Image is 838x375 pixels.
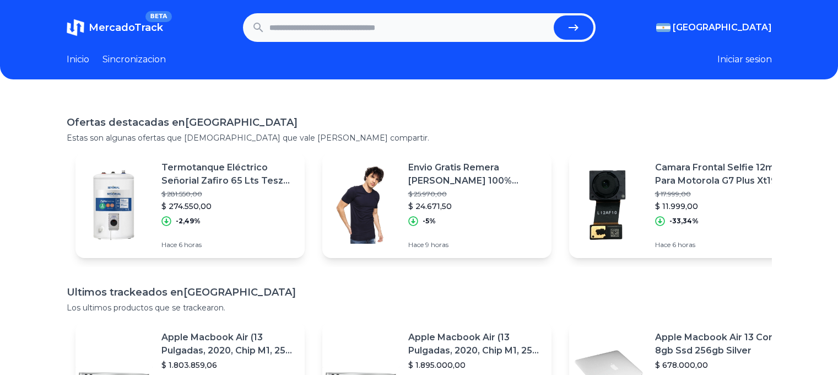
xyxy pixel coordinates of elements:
p: -5% [423,217,436,226]
p: $ 24.671,50 [408,201,543,212]
p: Apple Macbook Air 13 Core I5 8gb Ssd 256gb Silver [655,331,790,357]
a: Featured imageCamara Frontal Selfie 12mpx Para Motorola G7 Plus Xt1965$ 17.999,00$ 11.999,00-33,3... [569,152,798,258]
p: $ 1.895.000,00 [408,360,543,371]
button: Iniciar sesion [717,53,772,66]
p: Envio Gratis Remera [PERSON_NAME] 100% Algodon Varios Colore Slim Fit [408,161,543,187]
p: Apple Macbook Air (13 Pulgadas, 2020, Chip M1, 256 Gb De Ssd, 8 Gb De Ram) - Plata [161,331,296,357]
p: $ 274.550,00 [161,201,296,212]
img: MercadoTrack [67,19,84,36]
img: Featured image [75,167,153,244]
p: $ 25.970,00 [408,190,543,199]
img: Featured image [322,167,399,244]
h1: Ofertas destacadas en [GEOGRAPHIC_DATA] [67,115,772,130]
h1: Ultimos trackeados en [GEOGRAPHIC_DATA] [67,285,772,300]
a: MercadoTrackBETA [67,19,163,36]
a: Featured imageEnvio Gratis Remera [PERSON_NAME] 100% Algodon Varios Colore Slim Fit$ 25.970,00$ 2... [322,152,552,258]
span: BETA [145,11,171,22]
p: $ 281.550,00 [161,190,296,199]
a: Inicio [67,53,89,66]
p: $ 17.999,00 [655,190,790,199]
p: $ 678.000,00 [655,360,790,371]
p: $ 1.803.859,06 [161,360,296,371]
p: Hace 9 horas [408,240,543,249]
p: Estas son algunas ofertas que [DEMOGRAPHIC_DATA] que vale [PERSON_NAME] compartir. [67,132,772,143]
p: Hace 6 horas [655,240,790,249]
img: Featured image [569,167,646,244]
img: Argentina [656,23,671,32]
p: Apple Macbook Air (13 Pulgadas, 2020, Chip M1, 256 Gb De Ssd, 8 Gb De Ram) - Plata [408,331,543,357]
p: $ 11.999,00 [655,201,790,212]
span: [GEOGRAPHIC_DATA] [673,21,772,34]
p: -33,34% [669,217,699,226]
p: -2,49% [176,217,201,226]
p: Hace 6 horas [161,240,296,249]
a: Featured imageTermotanque Eléctrico Señorial Zafiro 65 Lts Tesz Con [PERSON_NAME]$ 281.550,00$ 27... [75,152,305,258]
p: Camara Frontal Selfie 12mpx Para Motorola G7 Plus Xt1965 [655,161,790,187]
button: [GEOGRAPHIC_DATA] [656,21,772,34]
span: MercadoTrack [89,22,163,34]
p: Los ultimos productos que se trackearon. [67,302,772,313]
p: Termotanque Eléctrico Señorial Zafiro 65 Lts Tesz Con [PERSON_NAME] [161,161,296,187]
a: Sincronizacion [102,53,166,66]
